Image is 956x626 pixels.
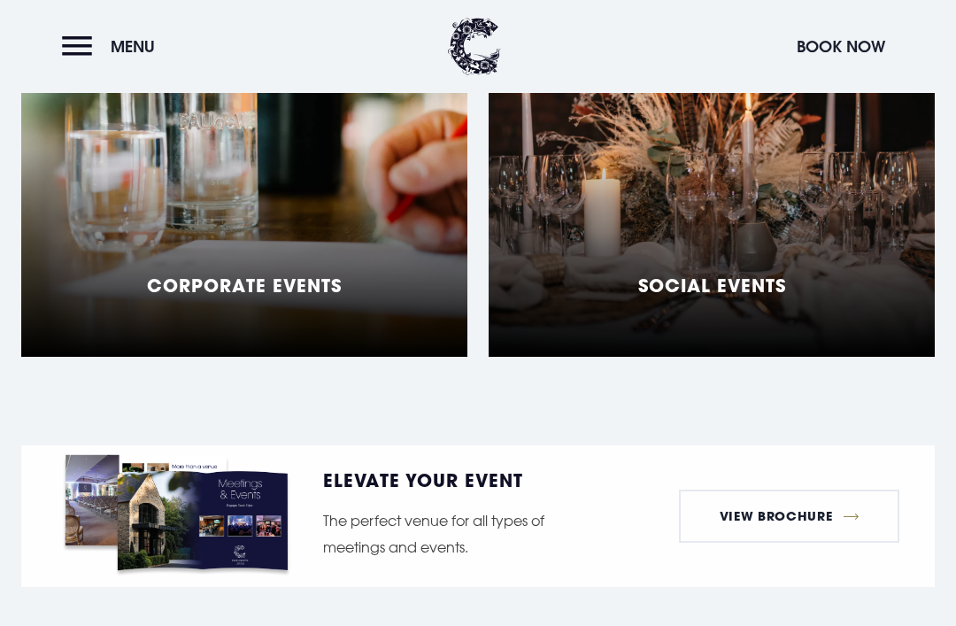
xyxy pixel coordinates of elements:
h5: ELEVATE YOUR EVENT [323,471,607,489]
h5: Social Events [638,274,786,296]
span: Menu [111,36,155,57]
button: Menu [62,27,164,66]
img: Clandeboye Lodge [448,18,501,75]
a: View Brochure [679,490,899,543]
h5: Corporate Events [147,274,342,296]
p: The perfect venue for all types of meetings and events. [323,507,607,561]
img: Meetings events packages brochure, Clandeboye Lodge. [57,445,297,587]
button: Book Now [788,27,894,66]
